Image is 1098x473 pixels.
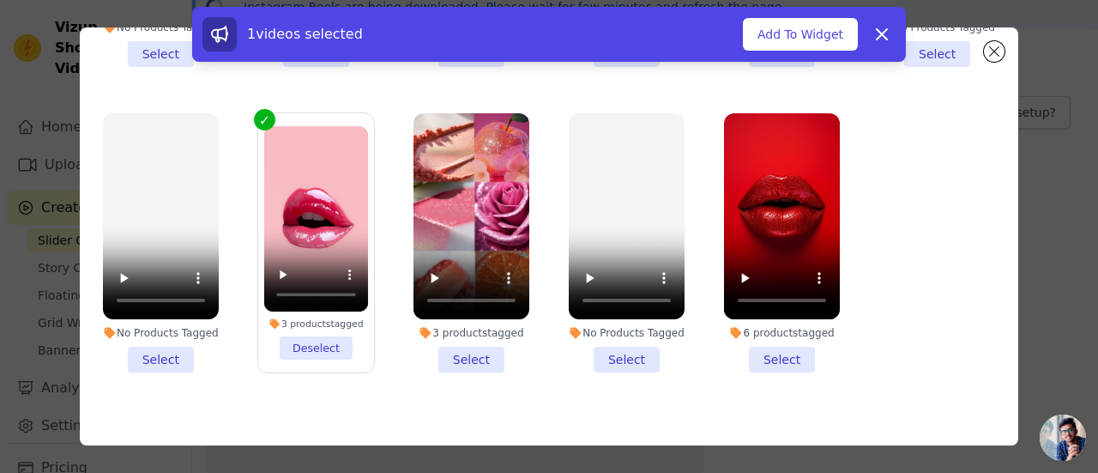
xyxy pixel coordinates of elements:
a: Open chat [1040,415,1086,461]
div: 3 products tagged [413,326,529,340]
span: 1 videos selected [247,26,363,42]
div: 6 products tagged [724,326,840,340]
div: No Products Tagged [103,326,219,340]
button: Add To Widget [743,18,858,51]
div: No Products Tagged [569,326,685,340]
div: 3 products tagged [264,318,369,330]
